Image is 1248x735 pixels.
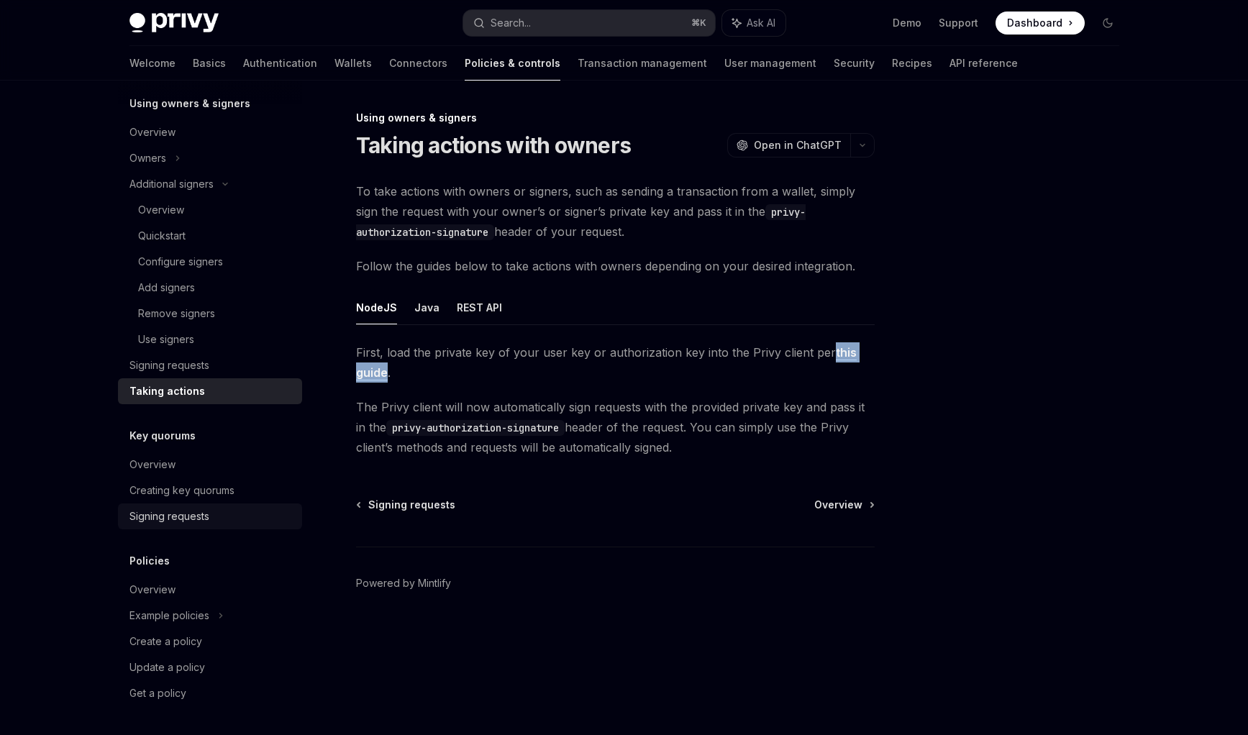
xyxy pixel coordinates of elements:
a: Signing requests [118,503,302,529]
div: Taking actions [129,383,205,400]
a: Wallets [334,46,372,81]
div: Configure signers [138,253,223,270]
button: Java [414,291,439,324]
div: Signing requests [129,357,209,374]
a: User management [724,46,816,81]
a: Recipes [892,46,932,81]
div: Overview [138,201,184,219]
a: Signing requests [118,352,302,378]
a: Quickstart [118,223,302,249]
div: Overview [129,456,176,473]
a: Overview [118,452,302,478]
a: Creating key quorums [118,478,302,503]
h5: Policies [129,552,170,570]
button: Open in ChatGPT [727,133,850,157]
span: Follow the guides below to take actions with owners depending on your desired integration. [356,256,875,276]
a: Dashboard [996,12,1085,35]
div: Using owners & signers [356,111,875,125]
div: Search... [491,14,531,32]
button: Ask AI [722,10,785,36]
a: Configure signers [118,249,302,275]
div: Signing requests [129,508,209,525]
span: Overview [814,498,862,512]
span: The Privy client will now automatically sign requests with the provided private key and pass it i... [356,397,875,457]
button: Search...⌘K [463,10,715,36]
div: Use signers [138,331,194,348]
a: Overview [814,498,873,512]
span: Dashboard [1007,16,1062,30]
a: Support [939,16,978,30]
a: Overview [118,197,302,223]
a: Basics [193,46,226,81]
div: Additional signers [129,175,214,193]
a: Authentication [243,46,317,81]
h5: Using owners & signers [129,95,250,112]
div: Update a policy [129,659,205,676]
a: Signing requests [357,498,455,512]
a: Add signers [118,275,302,301]
div: Remove signers [138,305,215,322]
a: Security [834,46,875,81]
div: Overview [129,581,176,598]
code: privy-authorization-signature [386,420,565,436]
img: dark logo [129,13,219,33]
a: Taking actions [118,378,302,404]
span: To take actions with owners or signers, such as sending a transaction from a wallet, simply sign ... [356,181,875,242]
div: Add signers [138,279,195,296]
a: Use signers [118,327,302,352]
h1: Taking actions with owners [356,132,632,158]
div: Quickstart [138,227,186,245]
div: Creating key quorums [129,482,234,499]
a: Connectors [389,46,447,81]
a: Overview [118,119,302,145]
a: Policies & controls [465,46,560,81]
a: Overview [118,577,302,603]
a: Get a policy [118,680,302,706]
button: NodeJS [356,291,397,324]
div: Create a policy [129,633,202,650]
div: Overview [129,124,176,141]
a: API reference [949,46,1018,81]
a: Remove signers [118,301,302,327]
button: REST API [457,291,502,324]
a: Update a policy [118,654,302,680]
div: Owners [129,150,166,167]
span: Signing requests [368,498,455,512]
a: Demo [893,16,921,30]
span: First, load the private key of your user key or authorization key into the Privy client per . [356,342,875,383]
h5: Key quorums [129,427,196,444]
button: Toggle dark mode [1096,12,1119,35]
div: Get a policy [129,685,186,702]
a: Create a policy [118,629,302,654]
span: ⌘ K [691,17,706,29]
a: Powered by Mintlify [356,576,451,590]
a: Transaction management [578,46,707,81]
div: Example policies [129,607,209,624]
a: Welcome [129,46,176,81]
span: Open in ChatGPT [754,138,842,152]
span: Ask AI [747,16,775,30]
